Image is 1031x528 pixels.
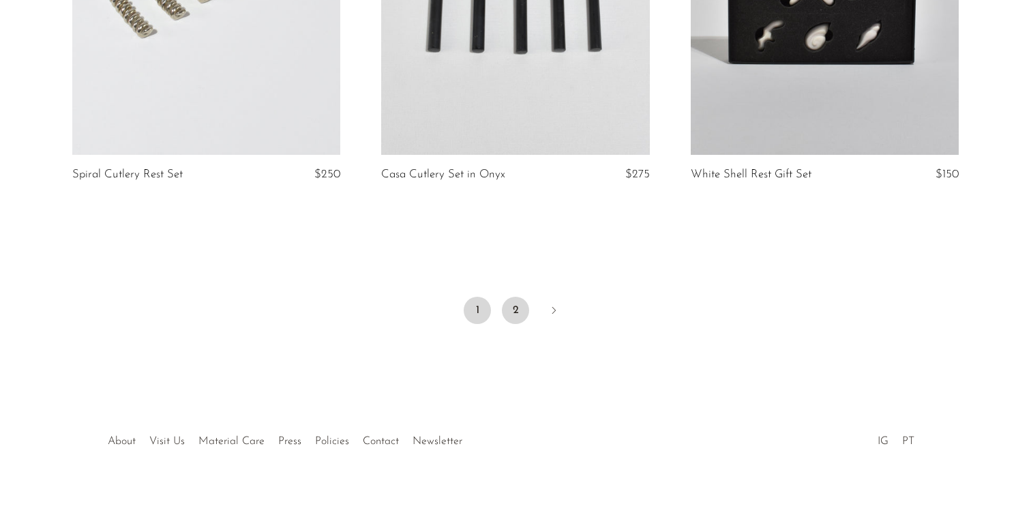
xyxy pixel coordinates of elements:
ul: Social Medias [871,425,921,451]
a: Visit Us [149,436,185,447]
a: Contact [363,436,399,447]
a: IG [878,436,888,447]
a: Casa Cutlery Set in Onyx [381,168,505,181]
span: $150 [936,168,959,180]
a: About [108,436,136,447]
span: 1 [464,297,491,324]
a: White Shell Rest Gift Set [691,168,811,181]
span: $250 [314,168,340,180]
a: Spiral Cutlery Rest Set [72,168,183,181]
a: Next [540,297,567,327]
a: Material Care [198,436,265,447]
a: PT [902,436,914,447]
a: Press [278,436,301,447]
a: Policies [315,436,349,447]
a: 2 [502,297,529,324]
ul: Quick links [101,425,469,451]
span: $275 [625,168,650,180]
